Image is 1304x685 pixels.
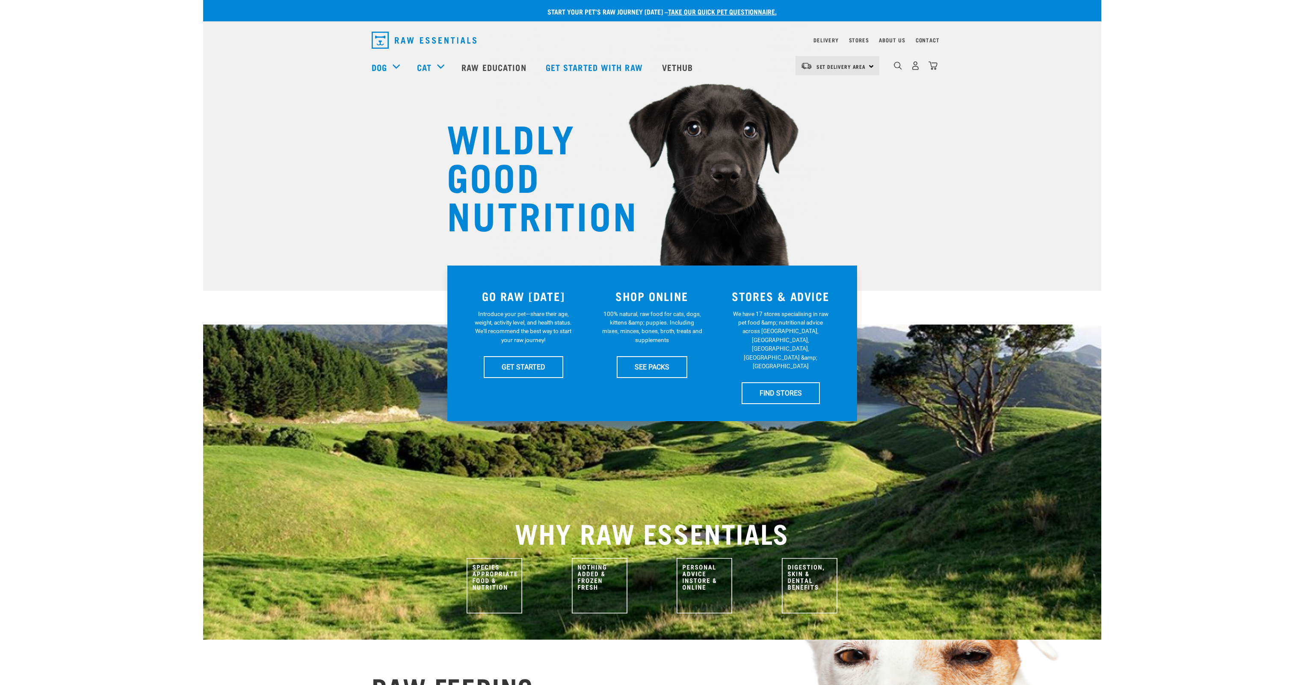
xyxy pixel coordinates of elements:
a: SEE PACKS [617,356,687,378]
a: Cat [417,61,432,74]
img: Raw Benefits [782,558,837,614]
img: Species Appropriate Nutrition [467,558,522,614]
a: Get started with Raw [537,50,653,84]
img: Raw Essentials Logo [372,32,476,49]
a: Stores [849,38,869,41]
a: Vethub [653,50,704,84]
img: Nothing Added [572,558,627,614]
nav: dropdown navigation [203,50,1101,84]
a: About Us [879,38,905,41]
a: take our quick pet questionnaire. [668,9,777,13]
h1: WILDLY GOOD NUTRITION [447,118,618,233]
img: home-icon-1@2x.png [894,62,902,70]
h3: STORES & ADVICE [721,289,840,303]
h2: WHY RAW ESSENTIALS [372,517,933,548]
span: Set Delivery Area [816,65,866,68]
img: Personal Advice [677,558,732,614]
p: Start your pet’s raw journey [DATE] – [210,6,1108,17]
p: Introduce your pet—share their age, weight, activity level, and health status. We'll recommend th... [473,310,574,345]
h3: SHOP ONLINE [593,289,711,303]
nav: dropdown navigation [365,28,940,52]
h3: GO RAW [DATE] [464,289,583,303]
p: 100% natural, raw food for cats, dogs, kittens &amp; puppies. Including mixes, minces, bones, bro... [602,310,702,345]
img: home-icon@2x.png [928,61,937,70]
a: FIND STORES [742,382,820,404]
a: GET STARTED [484,356,563,378]
a: Delivery [813,38,838,41]
a: Contact [916,38,940,41]
img: van-moving.png [801,62,812,70]
p: We have 17 stores specialising in raw pet food &amp; nutritional advice across [GEOGRAPHIC_DATA],... [730,310,831,371]
img: user.png [911,61,920,70]
a: Raw Education [453,50,537,84]
a: Dog [372,61,387,74]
